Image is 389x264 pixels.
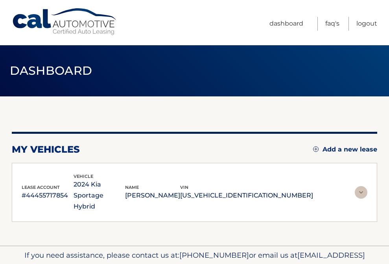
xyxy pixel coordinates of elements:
[180,185,188,190] span: vin
[12,144,80,155] h2: my vehicles
[325,17,339,31] a: FAQ's
[22,185,60,190] span: lease account
[12,8,118,36] a: Cal Automotive
[10,63,92,78] span: Dashboard
[125,185,139,190] span: name
[180,190,313,201] p: [US_VEHICLE_IDENTIFICATION_NUMBER]
[355,186,367,199] img: accordion-rest.svg
[74,179,125,212] p: 2024 Kia Sportage Hybrid
[179,251,249,260] span: [PHONE_NUMBER]
[356,17,377,31] a: Logout
[74,174,93,179] span: vehicle
[125,190,180,201] p: [PERSON_NAME]
[313,146,377,153] a: Add a new lease
[269,17,303,31] a: Dashboard
[313,146,319,152] img: add.svg
[22,190,74,201] p: #44455717854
